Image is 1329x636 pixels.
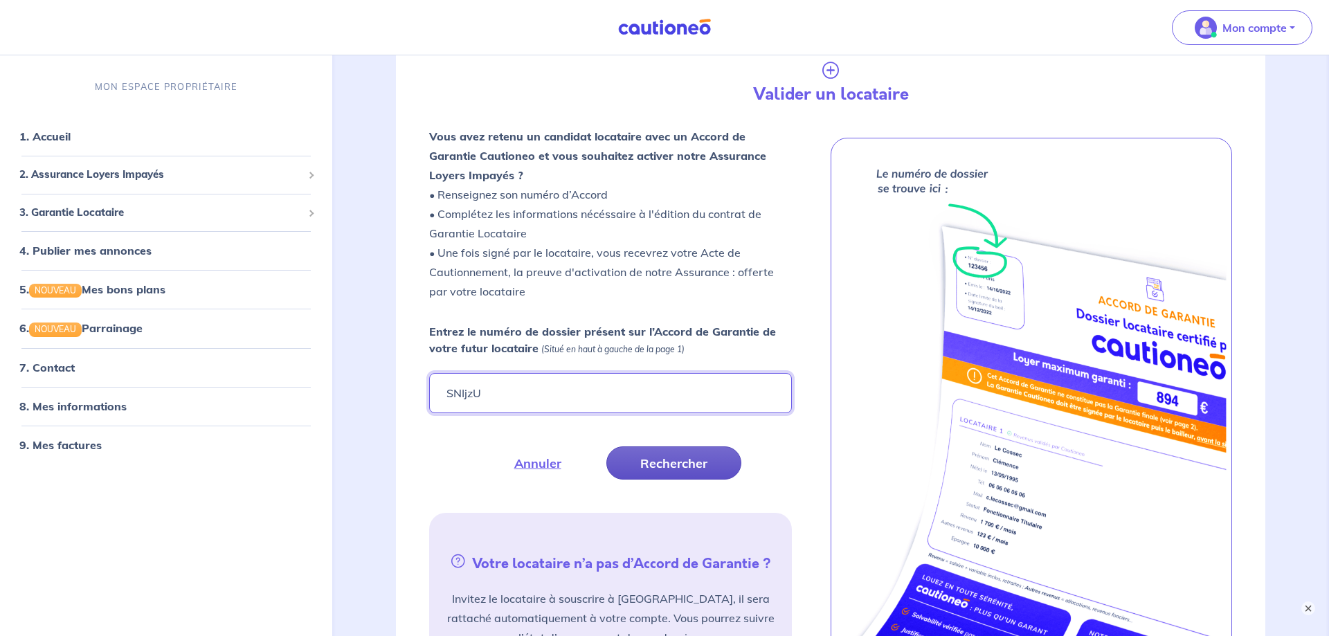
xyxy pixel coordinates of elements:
[429,127,792,301] p: • Renseignez son numéro d’Accord • Complétez les informations nécéssaire à l'édition du contrat d...
[6,314,327,342] div: 6.NOUVEAUParrainage
[19,399,127,412] a: 8. Mes informations
[435,552,786,572] h5: Votre locataire n’a pas d’Accord de Garantie ?
[19,321,143,335] a: 6.NOUVEAUParrainage
[6,199,327,226] div: 3. Garantie Locataire
[6,275,327,303] div: 5.NOUVEAUMes bons plans
[6,392,327,419] div: 8. Mes informations
[1195,17,1217,39] img: illu_account_valid_menu.svg
[1172,10,1312,45] button: illu_account_valid_menu.svgMon compte
[19,360,75,374] a: 7. Contact
[6,237,327,264] div: 4. Publier mes annonces
[19,244,152,257] a: 4. Publier mes annonces
[429,325,776,355] strong: Entrez le numéro de dossier présent sur l’Accord de Garantie de votre futur locataire
[6,161,327,188] div: 2. Assurance Loyers Impayés
[480,446,595,480] button: Annuler
[429,129,766,182] strong: Vous avez retenu un candidat locataire avec un Accord de Garantie Cautioneo et vous souhaitez act...
[613,19,716,36] img: Cautioneo
[1222,19,1287,36] p: Mon compte
[19,205,302,221] span: 3. Garantie Locataire
[19,167,302,183] span: 2. Assurance Loyers Impayés
[19,282,165,296] a: 5.NOUVEAUMes bons plans
[19,437,102,451] a: 9. Mes factures
[95,80,237,93] p: MON ESPACE PROPRIÉTAIRE
[19,129,71,143] a: 1. Accueil
[429,373,792,413] input: Ex : 453678
[606,446,741,480] button: Rechercher
[6,122,327,150] div: 1. Accueil
[541,344,685,354] em: (Situé en haut à gauche de la page 1)
[626,84,1036,105] h4: Valider un locataire
[1301,601,1315,615] button: ×
[6,430,327,458] div: 9. Mes factures
[6,353,327,381] div: 7. Contact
